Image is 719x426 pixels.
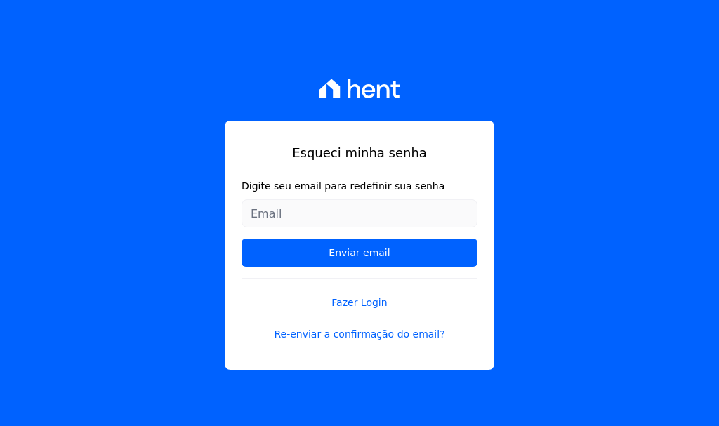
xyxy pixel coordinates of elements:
[242,278,477,310] a: Fazer Login
[242,199,477,227] input: Email
[242,143,477,162] h1: Esqueci minha senha
[242,239,477,267] input: Enviar email
[242,327,477,342] a: Re-enviar a confirmação do email?
[242,179,477,194] label: Digite seu email para redefinir sua senha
